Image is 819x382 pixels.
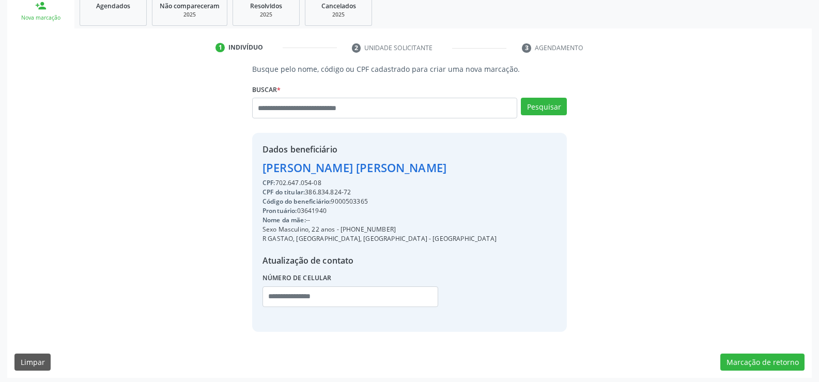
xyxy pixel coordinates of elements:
span: Código do beneficiário: [262,197,331,206]
label: Número de celular [262,270,332,286]
div: 1 [215,43,225,52]
div: R GASTAO, [GEOGRAPHIC_DATA], [GEOGRAPHIC_DATA] - [GEOGRAPHIC_DATA] [262,234,497,243]
div: Dados beneficiário [262,143,497,156]
span: Resolvidos [250,2,282,10]
span: CPF: [262,178,275,187]
span: Agendados [96,2,130,10]
div: 2025 [240,11,292,19]
div: -- [262,216,497,225]
label: Buscar [252,82,281,98]
span: Nome da mãe: [262,216,306,224]
span: CPF do titular: [262,188,305,196]
div: [PERSON_NAME] [PERSON_NAME] [262,159,497,176]
div: 386.834.824-72 [262,188,497,197]
p: Busque pelo nome, código ou CPF cadastrado para criar uma nova marcação. [252,64,567,74]
button: Limpar [14,354,51,371]
div: Sexo Masculino, 22 anos - [PHONE_NUMBER] [262,225,497,234]
span: Não compareceram [160,2,220,10]
button: Pesquisar [521,98,567,115]
div: Atualização de contato [262,254,497,267]
div: 702.647.054-08 [262,178,497,188]
span: Prontuário: [262,206,297,215]
button: Marcação de retorno [720,354,805,371]
div: 2025 [160,11,220,19]
div: 2025 [313,11,364,19]
div: 03641940 [262,206,497,216]
div: Indivíduo [228,43,263,52]
div: 9000503365 [262,197,497,206]
span: Cancelados [321,2,356,10]
div: Nova marcação [14,14,67,22]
